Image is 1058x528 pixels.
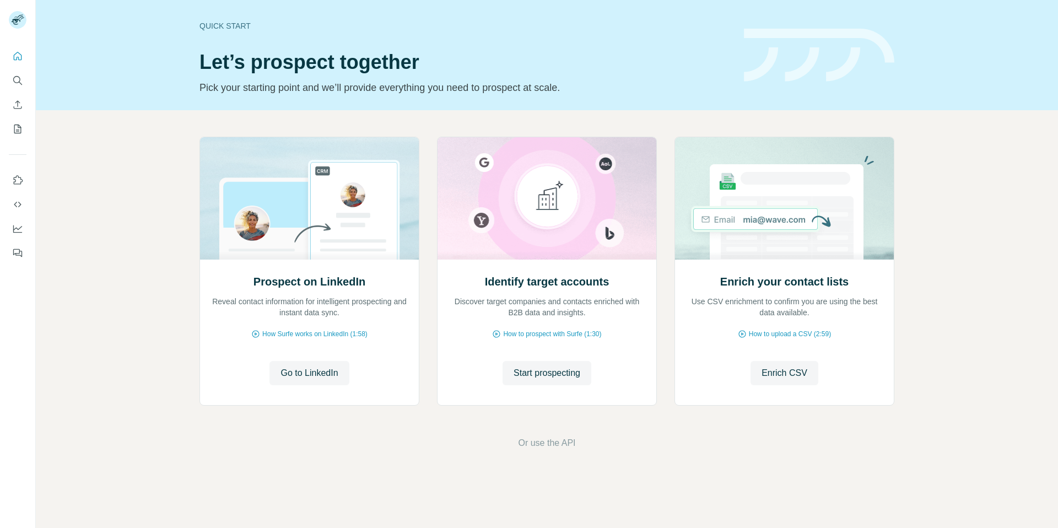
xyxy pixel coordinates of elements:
p: Reveal contact information for intelligent prospecting and instant data sync. [211,296,408,318]
h1: Let’s prospect together [199,51,731,73]
p: Pick your starting point and we’ll provide everything you need to prospect at scale. [199,80,731,95]
span: Enrich CSV [762,367,807,380]
button: Use Surfe API [9,195,26,214]
button: Or use the API [518,437,575,450]
button: Go to LinkedIn [269,361,349,385]
span: Start prospecting [514,367,580,380]
p: Discover target companies and contacts enriched with B2B data and insights. [449,296,645,318]
div: Quick start [199,20,731,31]
span: How Surfe works on LinkedIn (1:58) [262,329,368,339]
button: Enrich CSV [9,95,26,115]
span: Go to LinkedIn [280,367,338,380]
button: Enrich CSV [751,361,818,385]
img: Prospect on LinkedIn [199,137,419,260]
button: Search [9,71,26,90]
img: banner [744,29,894,82]
button: Start prospecting [503,361,591,385]
button: Dashboard [9,219,26,239]
img: Enrich your contact lists [674,137,894,260]
button: Feedback [9,243,26,263]
p: Use CSV enrichment to confirm you are using the best data available. [686,296,883,318]
h2: Identify target accounts [485,274,609,289]
h2: Prospect on LinkedIn [253,274,365,289]
button: Use Surfe on LinkedIn [9,170,26,190]
button: Quick start [9,46,26,66]
span: How to upload a CSV (2:59) [749,329,831,339]
h2: Enrich your contact lists [720,274,849,289]
span: How to prospect with Surfe (1:30) [503,329,601,339]
img: Identify target accounts [437,137,657,260]
button: My lists [9,119,26,139]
